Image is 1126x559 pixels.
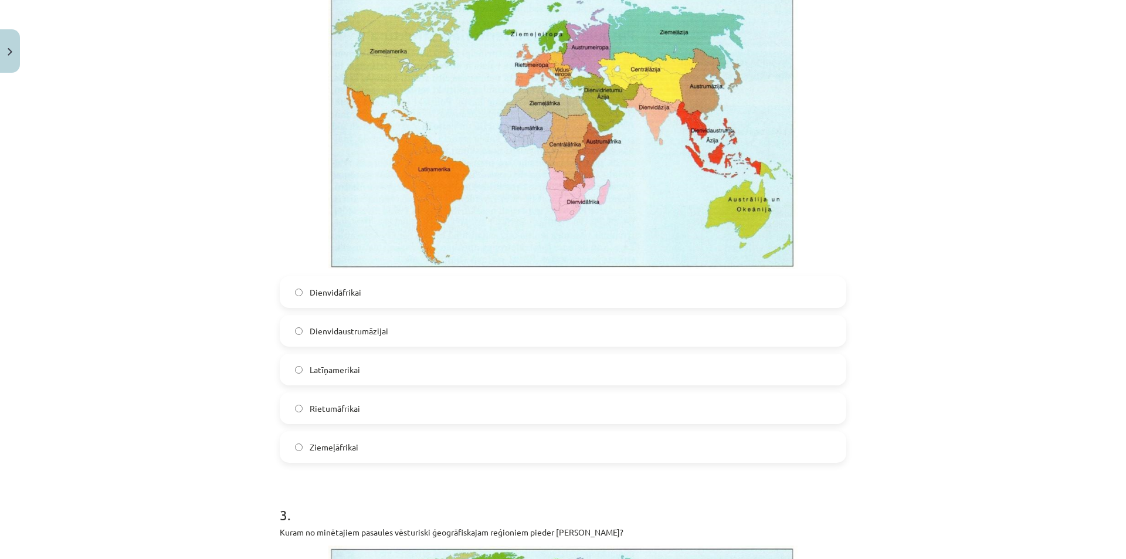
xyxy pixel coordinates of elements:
[310,402,360,415] span: Rietumāfrikai
[310,325,388,337] span: Dienvidaustrumāzijai
[295,327,303,335] input: Dienvidaustrumāzijai
[310,364,360,376] span: Latīņamerikai
[310,286,361,299] span: Dienvidāfrikai
[8,48,12,56] img: icon-close-lesson-0947bae3869378f0d4975bcd49f059093ad1ed9edebbc8119c70593378902aed.svg
[310,441,358,453] span: Ziemeļāfrikai
[295,289,303,296] input: Dienvidāfrikai
[280,486,846,523] h1: 3 .
[295,443,303,451] input: Ziemeļāfrikai
[295,405,303,412] input: Rietumāfrikai
[295,366,303,374] input: Latīņamerikai
[280,526,846,538] p: Kuram no minētajiem pasaules vēsturiski ģeogrāfiskajam reģioniem pieder [PERSON_NAME]?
